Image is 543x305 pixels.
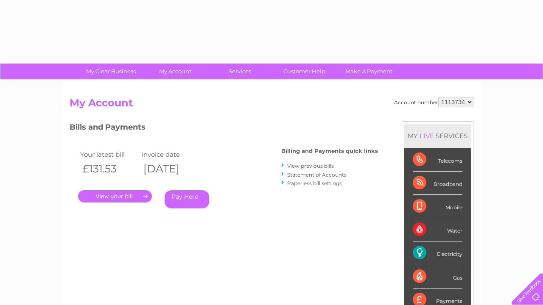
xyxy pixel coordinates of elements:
[334,64,404,79] a: Make A Payment
[269,64,339,79] a: Customer Help
[404,124,471,148] div: MY SERVICES
[139,149,200,160] td: Invoice date
[413,148,462,172] div: Telecoms
[413,265,462,288] div: Gas
[70,97,473,113] h2: My Account
[78,149,139,160] td: Your latest bill
[76,64,146,79] a: My Clear Business
[205,64,275,79] a: Services
[78,190,152,202] a: .
[287,163,334,169] a: View previous bills
[70,121,378,136] h3: Bills and Payments
[287,180,342,186] a: Paperless bill settings
[413,218,462,241] div: Water
[140,64,210,79] a: My Account
[78,160,139,177] th: £131.53
[165,190,209,208] a: Pay Here
[413,241,462,265] div: Electricity
[139,160,200,177] th: [DATE]
[281,148,378,154] h4: Billing and Payments quick links
[413,172,462,195] div: Broadband
[287,172,347,178] a: Statement of Accounts
[394,97,473,107] div: Account number
[418,132,436,140] div: LIVE
[413,195,462,218] div: Mobile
